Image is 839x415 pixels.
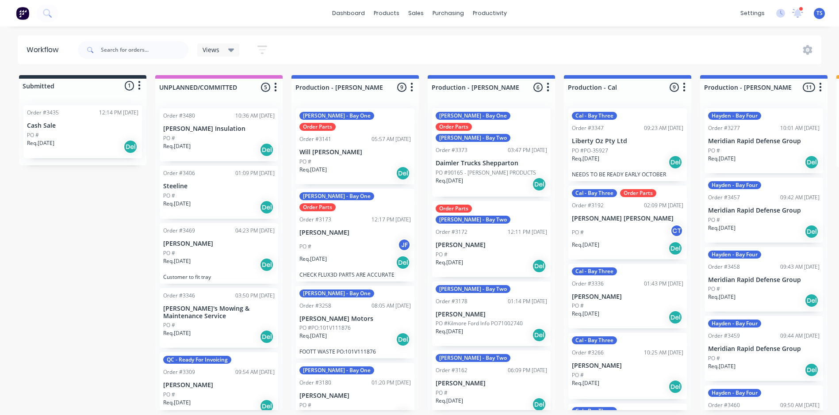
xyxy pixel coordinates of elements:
p: PO # [299,243,311,251]
div: Order #3141 [299,135,331,143]
div: Cal - Bay ThreeOrder #334709:23 AM [DATE]Liberty Oz Pty LtdPO #PO-35927Req.[DATE]DelNEEDS TO BE R... [568,108,687,181]
p: Req. [DATE] [436,397,463,405]
div: Order #3309 [163,368,195,376]
div: productivity [468,7,511,20]
div: [PERSON_NAME] - Bay One [299,366,374,374]
div: [PERSON_NAME] - Bay One [299,289,374,297]
p: Req. [DATE] [572,241,599,249]
div: [PERSON_NAME] - Bay Two [436,285,510,293]
div: Cal - Bay Three [572,112,617,120]
div: 10:36 AM [DATE] [235,112,275,120]
div: Del [260,399,274,413]
div: 08:05 AM [DATE] [372,302,411,310]
p: Req. [DATE] [299,332,327,340]
p: [PERSON_NAME] [436,241,547,249]
div: Order #3180 [299,379,331,387]
div: Order #3435 [27,109,59,117]
div: Order #3173 [299,216,331,224]
div: Order #3469 [163,227,195,235]
p: PO # [163,249,175,257]
p: PO # [436,251,448,259]
p: PO #90165 - [PERSON_NAME] PRODUCTS [436,169,536,177]
div: 12:17 PM [DATE] [372,216,411,224]
div: Del [532,328,546,342]
p: Customer to fit tray [163,274,275,280]
div: Order #3459 [708,332,740,340]
div: Order Parts [299,203,336,211]
div: [PERSON_NAME] - Bay One [299,112,374,120]
p: Req. [DATE] [163,142,191,150]
div: Order #3162 [436,366,467,374]
div: Order #343512:14 PM [DATE]Cash SalePO #Req.[DATE]Del [23,105,142,158]
p: PO # [708,285,720,293]
img: Factory [16,7,29,20]
div: 01:20 PM [DATE] [372,379,411,387]
div: [PERSON_NAME] - Bay TwoOrder #317801:14 PM [DATE][PERSON_NAME]PO #Kilmore Ford Info PO71002740Req... [432,282,551,346]
div: Hayden - Bay FourOrder #345909:44 AM [DATE]Meridian Rapid Defense GroupPO #Req.[DATE]Del [705,316,823,381]
p: Meridian Rapid Defense Group [708,207,820,214]
p: Meridian Rapid Defense Group [708,137,820,145]
div: CT [670,224,683,237]
div: 10:25 AM [DATE] [644,349,683,357]
div: 10:01 AM [DATE] [780,124,820,132]
div: Order #3172 [436,228,467,236]
div: 09:43 AM [DATE] [780,263,820,271]
div: 01:14 PM [DATE] [508,297,547,305]
div: Order #334603:50 PM [DATE][PERSON_NAME]'s Mowing & Maintenance ServicePO #Req.[DATE]Del [160,288,278,348]
div: Del [123,140,138,154]
div: 03:47 PM [DATE] [508,146,547,154]
div: Hayden - Bay FourOrder #345709:42 AM [DATE]Meridian Rapid Defense GroupPO #Req.[DATE]Del [705,178,823,243]
div: [PERSON_NAME] - Bay OneOrder Parts[PERSON_NAME] - Bay TwoOrder #337303:47 PM [DATE]Daimler Trucks... [432,108,551,197]
div: Del [396,255,410,270]
span: Views [203,45,219,54]
div: Cal - Bay ThreeOrder #333601:43 PM [DATE][PERSON_NAME]PO #Req.[DATE]Del [568,264,687,329]
div: Order Parts [299,123,336,131]
div: 04:23 PM [DATE] [235,227,275,235]
div: [PERSON_NAME] - Bay Two [436,134,510,142]
div: Hayden - Bay FourOrder #327710:01 AM [DATE]Meridian Rapid Defense GroupPO #Req.[DATE]Del [705,108,823,173]
p: Req. [DATE] [436,259,463,267]
div: Cal - Bay ThreeOrder PartsOrder #319202:09 PM [DATE][PERSON_NAME] [PERSON_NAME]PO #CTReq.[DATE]Del [568,186,687,259]
div: Cal - Bay Three [572,336,617,344]
p: FOOTT WASTE PO:101V111876 [299,348,411,355]
div: Del [532,397,546,411]
p: Req. [DATE] [436,177,463,185]
p: PO # [163,391,175,399]
div: Del [260,330,274,344]
div: Del [532,259,546,273]
p: Daimler Trucks Shepparton [436,160,547,167]
div: Cal - Bay ThreeOrder #326610:25 AM [DATE][PERSON_NAME]PO #Req.[DATE]Del [568,333,687,399]
div: Del [805,225,819,239]
div: Hayden - Bay Four [708,112,761,120]
div: Cal - Bay Three [572,407,617,415]
div: [PERSON_NAME] - Bay OneOrder #325808:05 AM [DATE][PERSON_NAME] MotorsPO #PO:101V111876Req.[DATE]D... [296,286,414,359]
p: PO # [708,216,720,224]
div: QC - Ready For Invoicing [163,356,231,364]
p: PO # [572,371,584,379]
p: PO # [27,131,39,139]
div: Workflow [27,45,63,55]
div: Del [260,258,274,272]
p: [PERSON_NAME] [PERSON_NAME] [572,215,683,222]
p: Steeline [163,183,275,190]
div: 01:43 PM [DATE] [644,280,683,288]
div: Order #348010:36 AM [DATE][PERSON_NAME] InsulationPO #Req.[DATE]Del [160,108,278,161]
div: Order #3373 [436,146,467,154]
div: Order #3192 [572,202,604,209]
div: Del [396,166,410,180]
p: [PERSON_NAME] [163,240,275,247]
div: products [369,7,404,20]
div: Order Parts [436,205,472,213]
p: [PERSON_NAME] [572,293,683,301]
p: [PERSON_NAME] [436,380,547,387]
div: sales [404,7,428,20]
div: 06:09 PM [DATE] [508,366,547,374]
p: Req. [DATE] [163,257,191,265]
div: Order #3178 [436,297,467,305]
p: Will [PERSON_NAME] [299,148,411,156]
div: Order #3460 [708,401,740,409]
div: 09:50 AM [DATE] [780,401,820,409]
div: Order #3266 [572,349,604,357]
div: Order Parts[PERSON_NAME] - Bay TwoOrder #317212:11 PM [DATE][PERSON_NAME]PO #Req.[DATE]Del [432,201,551,277]
p: CHECK FLUX3D PARTS ARE ACCURATE [299,271,411,278]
